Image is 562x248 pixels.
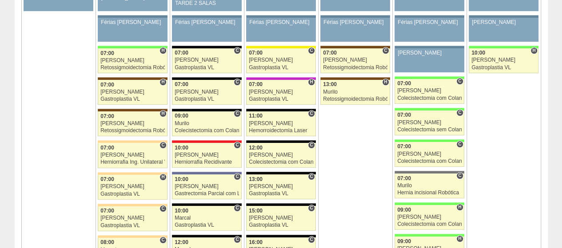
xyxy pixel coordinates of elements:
[249,128,313,134] div: Hemorroidectomia Laser
[98,18,167,42] a: Férias [PERSON_NAME]
[397,190,462,196] div: Hernia incisional Robótica
[234,47,240,54] span: Consultório
[397,112,411,118] span: 07:00
[249,222,313,228] div: Gastroplastia VL
[249,89,313,95] div: [PERSON_NAME]
[382,79,389,86] span: Hospital
[175,184,239,189] div: [PERSON_NAME]
[397,127,462,133] div: Colecistectomia sem Colangiografia VL
[320,15,390,18] div: Key: Aviso
[159,236,166,244] span: Consultório
[308,79,315,86] span: Hospital
[308,236,315,243] span: Consultório
[175,128,239,134] div: Colecistectomia com Colangiografia VL
[175,159,239,165] div: Herniorrafia Recidivante
[456,78,463,85] span: Consultório
[234,142,240,149] span: Consultório
[395,142,464,167] a: C 07:00 [PERSON_NAME] Colecistectomia com Colangiografia VL
[456,141,463,148] span: Consultório
[395,110,464,135] a: C 07:00 [PERSON_NAME] Colecistectomia sem Colangiografia VL
[308,110,315,117] span: Consultório
[395,76,464,79] div: Key: Brasil
[175,222,239,228] div: Gastroplastia VL
[175,239,188,245] span: 12:00
[175,65,239,71] div: Gastroplastia VL
[397,143,411,150] span: 07:00
[172,206,241,231] a: C 10:00 Marcal Gastroplastia VL
[98,111,167,136] a: H 07:00 [PERSON_NAME] Retossigmoidectomia Robótica
[249,208,263,214] span: 15:00
[397,80,411,87] span: 07:00
[172,203,241,206] div: Key: Blanc
[395,15,464,18] div: Key: Aviso
[249,152,313,158] div: [PERSON_NAME]
[397,88,462,94] div: [PERSON_NAME]
[395,79,464,104] a: C 07:00 [PERSON_NAME] Colecistectomia com Colangiografia VL
[98,48,167,73] a: H 07:00 [PERSON_NAME] Retossigmoidectomia Robótica
[395,173,464,198] a: C 07:00 Murilo Hernia incisional Robótica
[234,110,240,117] span: Consultório
[395,202,464,205] div: Key: Brasil
[98,15,167,18] div: Key: Aviso
[175,121,239,126] div: Murilo
[101,20,164,25] div: Férias [PERSON_NAME]
[98,206,167,231] a: C 07:00 [PERSON_NAME] Gastroplastia VL
[172,48,241,73] a: C 07:00 [PERSON_NAME] Gastroplastia VL
[249,215,313,221] div: [PERSON_NAME]
[320,48,390,73] a: C 07:00 [PERSON_NAME] Retossigmoidectomia Robótica
[234,79,240,86] span: Consultório
[323,57,387,63] div: [PERSON_NAME]
[395,234,464,236] div: Key: Brasil
[397,183,462,189] div: Murilo
[175,215,239,221] div: Marcal
[320,46,390,48] div: Key: Santa Joana
[98,143,167,168] a: C 07:00 [PERSON_NAME] Herniorrafia Ing. Unilateral VL
[397,175,411,181] span: 07:00
[172,235,241,237] div: Key: Blanc
[98,235,167,238] div: Key: Bartira
[249,113,263,119] span: 11:00
[159,173,166,181] span: Hospital
[323,20,387,25] div: Férias [PERSON_NAME]
[249,145,263,151] span: 12:00
[471,50,485,56] span: 10:00
[397,158,462,164] div: Colecistectomia com Colangiografia VL
[249,96,313,102] div: Gastroplastia VL
[246,206,315,231] a: C 15:00 [PERSON_NAME] Gastroplastia VL
[472,20,535,25] div: [PERSON_NAME]
[159,47,166,54] span: Hospital
[100,223,165,228] div: Gastroplastia VL
[98,80,167,105] a: H 07:00 [PERSON_NAME] Gastroplastia VL
[98,140,167,143] div: Key: Bartira
[100,184,165,189] div: [PERSON_NAME]
[246,18,315,42] a: Férias [PERSON_NAME]
[175,208,188,214] span: 10:00
[246,143,315,168] a: C 12:00 [PERSON_NAME] Colecistectomia com Colangiografia VL
[397,238,411,244] span: 09:00
[159,79,166,86] span: Hospital
[249,121,313,126] div: [PERSON_NAME]
[172,46,241,48] div: Key: Blanc
[246,48,315,73] a: C 07:00 [PERSON_NAME] Gastroplastia VL
[398,20,461,25] div: Férias [PERSON_NAME]
[172,111,241,136] a: C 09:00 Murilo Colecistectomia com Colangiografia VL
[159,205,166,212] span: Consultório
[246,172,315,174] div: Key: Blanc
[100,152,165,158] div: [PERSON_NAME]
[172,172,241,174] div: Key: Vila Nova Star
[100,159,165,165] div: Herniorrafia Ing. Unilateral VL
[249,191,313,197] div: Gastroplastia VL
[323,96,387,102] div: Retossigmoidectomia Robótica
[100,191,165,197] div: Gastroplastia VL
[246,203,315,206] div: Key: Blanc
[471,57,536,63] div: [PERSON_NAME]
[246,174,315,199] a: C 13:00 [PERSON_NAME] Gastroplastia VL
[100,176,114,182] span: 07:00
[456,109,463,116] span: Consultório
[395,18,464,42] a: Férias [PERSON_NAME]
[397,120,462,126] div: [PERSON_NAME]
[308,173,315,180] span: Consultório
[175,81,188,87] span: 07:00
[234,205,240,212] span: Consultório
[308,47,315,54] span: Consultório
